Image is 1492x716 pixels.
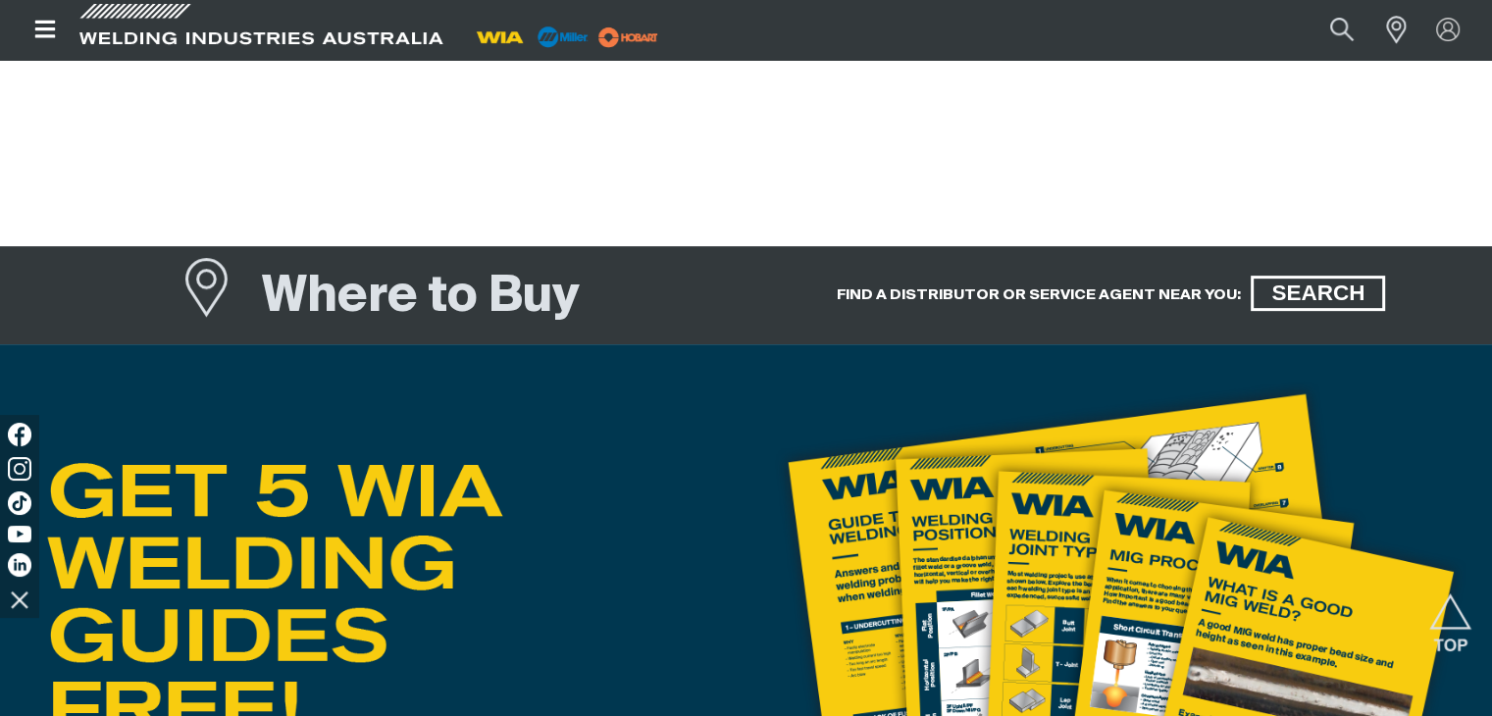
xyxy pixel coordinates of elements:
img: Facebook [8,423,31,446]
span: SEARCH [1254,276,1382,311]
button: Scroll to top [1428,593,1472,638]
img: hide socials [3,583,36,616]
h1: Where to Buy [262,266,580,330]
img: LinkedIn [8,553,31,577]
h5: FIND A DISTRIBUTOR OR SERVICE AGENT NEAR YOU: [837,285,1241,304]
button: Search products [1309,8,1375,52]
input: Product name or item number... [1284,8,1375,52]
a: Where to Buy [182,264,263,336]
a: SEARCH [1251,276,1385,311]
a: miller [592,29,664,44]
img: YouTube [8,526,31,542]
img: miller [592,23,664,52]
img: TikTok [8,491,31,515]
img: Instagram [8,457,31,481]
